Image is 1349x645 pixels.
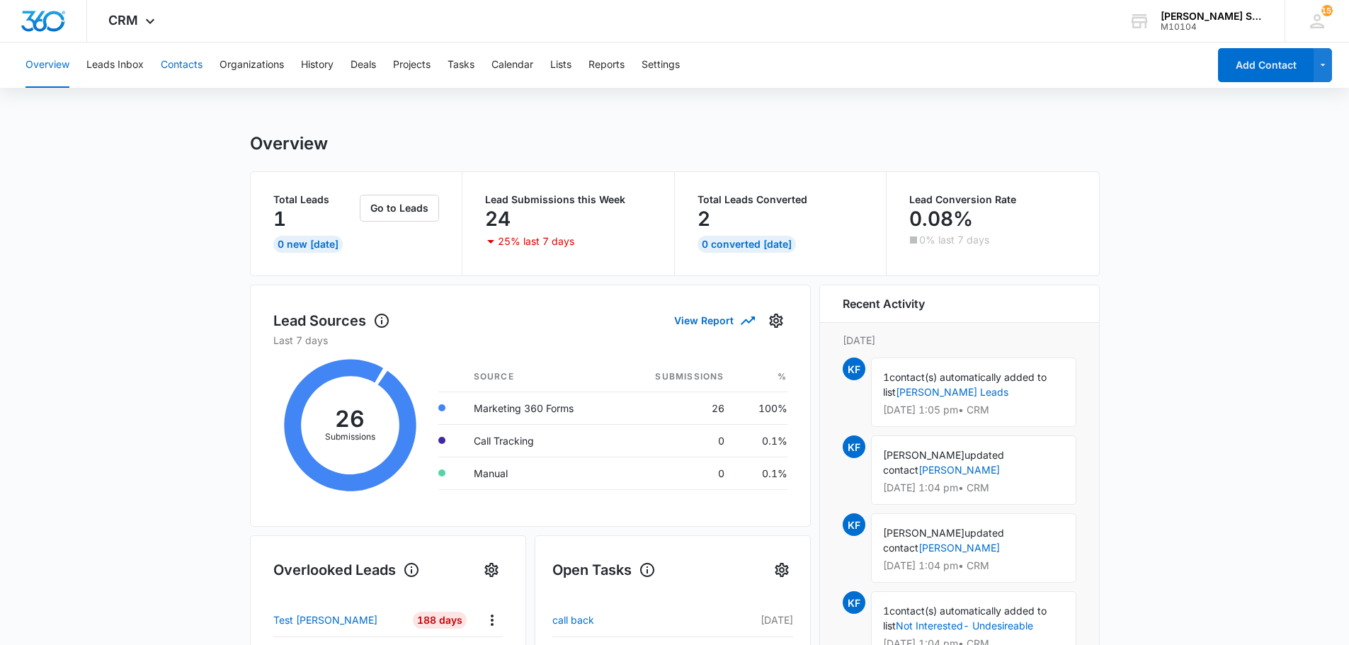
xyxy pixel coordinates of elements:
[883,405,1064,415] p: [DATE] 1:05 pm • CRM
[1161,11,1264,22] div: account name
[393,42,431,88] button: Projects
[301,42,334,88] button: History
[1321,5,1333,16] span: 152
[698,207,710,230] p: 2
[351,42,376,88] button: Deals
[909,207,973,230] p: 0.08%
[896,620,1033,632] a: Not Interested- Undesireable
[161,42,203,88] button: Contacts
[883,561,1064,571] p: [DATE] 1:04 pm • CRM
[360,202,439,214] a: Go to Leads
[736,424,787,457] td: 0.1%
[273,310,390,331] h1: Lead Sources
[883,605,1047,632] span: contact(s) automatically added to list
[25,42,69,88] button: Overview
[273,612,406,627] a: Test [PERSON_NAME]
[273,195,358,205] p: Total Leads
[843,295,925,312] h6: Recent Activity
[843,358,865,380] span: KF
[619,392,736,424] td: 26
[619,362,736,392] th: Submissions
[481,609,503,631] button: Actions
[770,559,793,581] button: Settings
[273,333,787,348] p: Last 7 days
[552,559,656,581] h1: Open Tasks
[462,362,619,392] th: Source
[273,612,377,627] p: Test [PERSON_NAME]
[843,591,865,614] span: KF
[273,559,420,581] h1: Overlooked Leads
[273,236,343,253] div: 0 New [DATE]
[619,424,736,457] td: 0
[413,612,467,629] div: 188 Days
[550,42,571,88] button: Lists
[736,362,787,392] th: %
[108,13,138,28] span: CRM
[485,195,651,205] p: Lead Submissions this Week
[918,464,1000,476] a: [PERSON_NAME]
[1321,5,1333,16] div: notifications count
[448,42,474,88] button: Tasks
[491,42,533,88] button: Calendar
[462,392,619,424] td: Marketing 360 Forms
[642,42,680,88] button: Settings
[698,236,796,253] div: 0 Converted [DATE]
[462,457,619,489] td: Manual
[883,371,1047,398] span: contact(s) automatically added to list
[736,392,787,424] td: 100%
[883,605,889,617] span: 1
[360,195,439,222] button: Go to Leads
[220,42,284,88] button: Organizations
[1218,48,1314,82] button: Add Contact
[765,309,787,332] button: Settings
[909,195,1076,205] p: Lead Conversion Rate
[698,195,864,205] p: Total Leads Converted
[736,457,787,489] td: 0.1%
[480,559,503,581] button: Settings
[674,308,753,333] button: View Report
[843,333,1076,348] p: [DATE]
[843,513,865,536] span: KF
[619,457,736,489] td: 0
[919,235,989,245] p: 0% last 7 days
[462,424,619,457] td: Call Tracking
[86,42,144,88] button: Leads Inbox
[1161,22,1264,32] div: account id
[883,527,964,539] span: [PERSON_NAME]
[918,542,1000,554] a: [PERSON_NAME]
[896,386,1008,398] a: [PERSON_NAME] Leads
[637,612,792,627] p: [DATE]
[883,449,964,461] span: [PERSON_NAME]
[588,42,625,88] button: Reports
[498,236,574,246] p: 25% last 7 days
[883,371,889,383] span: 1
[552,612,638,629] a: call back
[485,207,511,230] p: 24
[843,435,865,458] span: KF
[250,133,328,154] h1: Overview
[273,207,286,230] p: 1
[883,483,1064,493] p: [DATE] 1:04 pm • CRM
